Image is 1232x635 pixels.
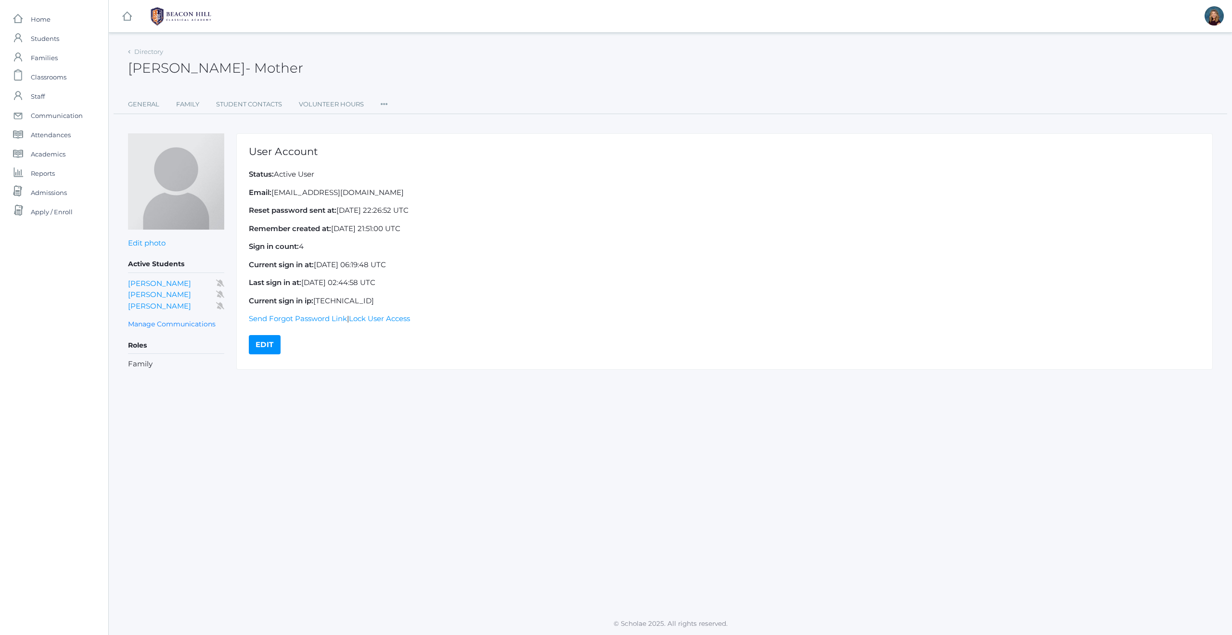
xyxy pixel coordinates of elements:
[128,95,159,114] a: General
[31,87,45,106] span: Staff
[31,202,73,221] span: Apply / Enroll
[216,291,224,298] i: Does not receive communications for this student
[128,290,191,299] a: [PERSON_NAME]
[216,280,224,287] i: Does not receive communications for this student
[249,169,274,179] strong: Status:
[31,10,51,29] span: Home
[31,125,71,144] span: Attendances
[249,146,1200,157] h1: User Account
[128,238,166,247] a: Edit photo
[249,206,336,215] strong: Reset password sent at:
[134,48,163,55] a: Directory
[249,242,299,251] strong: Sign in count:
[31,106,83,125] span: Communication
[236,133,1213,369] div: |
[245,60,303,76] span: - Mother
[216,95,282,114] a: Student Contacts
[128,301,191,311] a: [PERSON_NAME]
[31,183,67,202] span: Admissions
[128,279,191,288] a: [PERSON_NAME]
[128,319,216,330] a: Manage Communications
[249,241,1200,252] p: 4
[31,48,58,67] span: Families
[176,95,199,114] a: Family
[249,224,331,233] strong: Remember created at:
[31,164,55,183] span: Reports
[249,277,1200,288] p: [DATE] 02:44:58 UTC
[249,259,1200,271] p: [DATE] 06:19:48 UTC
[145,4,217,28] img: BHCALogos-05-308ed15e86a5a0abce9b8dd61676a3503ac9727e845dece92d48e8588c001991.png
[249,314,347,323] a: Send Forgot Password Link
[31,29,59,48] span: Students
[128,359,224,370] li: Family
[249,188,271,197] strong: Email:
[128,61,303,76] h2: [PERSON_NAME]
[128,256,224,272] h5: Active Students
[249,296,313,305] strong: Current sign in ip:
[1205,6,1224,26] div: Lindsay Leeds
[249,169,1200,180] p: Active User
[31,67,66,87] span: Classrooms
[128,337,224,354] h5: Roles
[249,278,301,287] strong: Last sign in at:
[109,619,1232,628] p: © Scholae 2025. All rights reserved.
[249,296,1200,307] p: [TECHNICAL_ID]
[249,260,314,269] strong: Current sign in at:
[128,133,224,230] img: Ashley Garcia
[31,144,65,164] span: Academics
[249,187,1200,198] p: [EMAIL_ADDRESS][DOMAIN_NAME]
[249,205,1200,216] p: [DATE] 22:26:52 UTC
[299,95,364,114] a: Volunteer Hours
[349,314,410,323] a: Lock User Access
[249,223,1200,234] p: [DATE] 21:51:00 UTC
[249,335,281,354] a: edit
[216,302,224,310] i: Does not receive communications for this student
